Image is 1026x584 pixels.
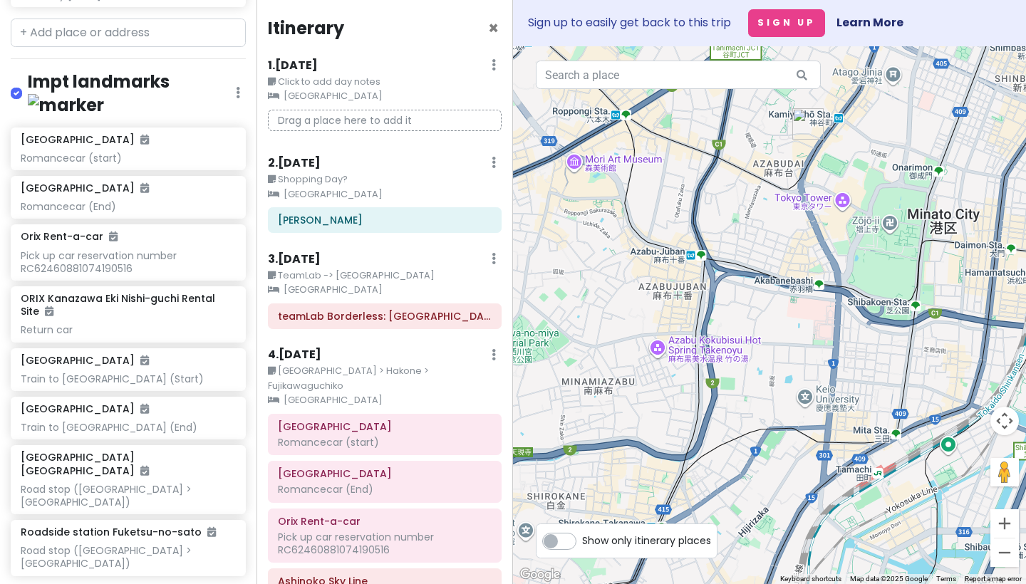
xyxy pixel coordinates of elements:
[278,515,492,528] h6: Orix Rent-a-car
[21,292,235,318] h6: ORIX Kanazawa Eki Nishi-guchi Rental Site
[21,249,235,275] div: Pick up car reservation number RC62460881074190516
[207,527,216,537] i: Added to itinerary
[140,466,149,476] i: Added to itinerary
[488,20,499,37] button: Close
[21,200,235,213] div: Romancecar (End)
[536,61,821,89] input: Search a place
[268,187,502,202] small: [GEOGRAPHIC_DATA]
[850,575,928,583] span: Map data ©2025 Google
[517,565,564,584] a: Open this area in Google Maps (opens a new window)
[28,94,104,116] img: marker
[278,214,492,226] h6: Ginza Itoya
[21,402,149,415] h6: [GEOGRAPHIC_DATA]
[278,467,492,480] h6: Odawara Station
[21,372,235,385] div: Train to [GEOGRAPHIC_DATA] (Start)
[140,135,149,145] i: Added to itinerary
[11,19,246,47] input: + Add place or address
[21,451,235,476] h6: [GEOGRAPHIC_DATA] [GEOGRAPHIC_DATA]
[582,533,711,548] span: Show only itinerary places
[278,483,492,496] div: Romancecar (End)
[45,306,53,316] i: Added to itinerary
[268,283,502,297] small: [GEOGRAPHIC_DATA]
[268,89,502,103] small: [GEOGRAPHIC_DATA]
[140,183,149,193] i: Added to itinerary
[990,458,1019,486] button: Drag Pegman onto the map to open Street View
[936,575,956,583] a: Terms
[517,565,564,584] img: Google
[268,156,321,171] h6: 2 . [DATE]
[28,71,236,116] h4: Impt landmarks
[836,14,903,31] a: Learn More
[278,310,492,323] h6: teamLab Borderless: MORI Building DIGITAL ART MUSEUM
[21,421,235,434] div: Train to [GEOGRAPHIC_DATA] (End)
[488,16,499,40] span: Close itinerary
[990,407,1019,435] button: Map camera controls
[268,393,502,407] small: [GEOGRAPHIC_DATA]
[21,133,149,146] h6: [GEOGRAPHIC_DATA]
[21,483,235,509] div: Road stop ([GEOGRAPHIC_DATA] > [GEOGRAPHIC_DATA])
[268,110,502,132] p: Drag a place here to add it
[268,268,502,283] small: TeamLab -> [GEOGRAPHIC_DATA]
[990,509,1019,538] button: Zoom in
[268,75,502,89] small: Click to add day notes
[21,152,235,165] div: Romancecar (start)
[278,436,492,449] div: Romancecar (start)
[278,420,492,433] h6: Shinjuku Station
[21,544,235,570] div: Road stop ([GEOGRAPHIC_DATA] > [GEOGRAPHIC_DATA])
[21,230,118,243] h6: Orix Rent-a-car
[990,538,1019,567] button: Zoom out
[140,355,149,365] i: Added to itinerary
[780,574,841,584] button: Keyboard shortcuts
[21,323,235,336] div: Return car
[748,9,825,37] button: Sign Up
[21,182,149,194] h6: [GEOGRAPHIC_DATA]
[268,348,321,363] h6: 4 . [DATE]
[792,108,824,140] div: teamLab Borderless: MORI Building DIGITAL ART MUSEUM
[268,58,318,73] h6: 1 . [DATE]
[268,364,502,393] small: [GEOGRAPHIC_DATA] > Hakone > Fujikawaguchiko
[21,354,149,367] h6: [GEOGRAPHIC_DATA]
[268,17,344,39] h4: Itinerary
[965,575,1022,583] a: Report a map error
[268,252,321,267] h6: 3 . [DATE]
[278,531,492,556] div: Pick up car reservation number RC62460881074190516
[21,526,216,538] h6: Roadside station Fuketsu-no-sato
[140,404,149,414] i: Added to itinerary
[109,231,118,241] i: Added to itinerary
[268,172,502,187] small: Shopping Day?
